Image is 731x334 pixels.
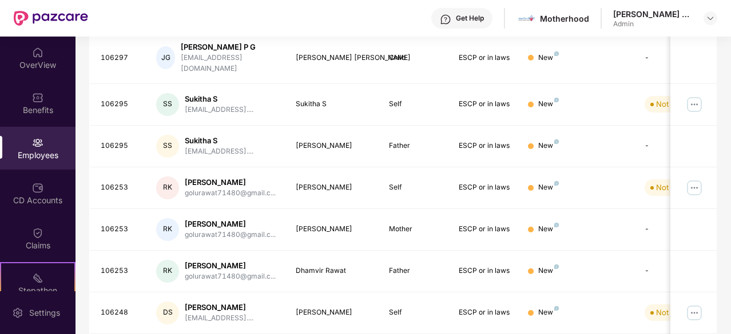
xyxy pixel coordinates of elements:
[32,137,43,148] img: svg+xml;base64,PHN2ZyBpZD0iRW1wbG95ZWVzIiB4bWxucz0iaHR0cDovL3d3dy53My5vcmcvMjAwMC9zdmciIHdpZHRoPS...
[185,313,253,324] div: [EMAIL_ADDRESS]....
[296,224,371,235] div: [PERSON_NAME]
[156,218,179,241] div: RK
[185,219,276,230] div: [PERSON_NAME]
[185,302,253,313] div: [PERSON_NAME]
[518,10,535,27] img: motherhood%20_%20logo.png
[12,307,23,319] img: svg+xml;base64,PHN2ZyBpZD0iU2V0dGluZy0yMHgyMCIgeG1sbnM9Imh0dHA6Ly93d3cudzMub3JnLzIwMDAvc3ZnIiB3aW...
[554,51,559,56] img: svg+xml;base64,PHN2ZyB4bWxucz0iaHR0cDovL3d3dy53My5vcmcvMjAwMC9zdmciIHdpZHRoPSI4IiBoZWlnaHQ9IjgiIH...
[554,264,559,269] img: svg+xml;base64,PHN2ZyB4bWxucz0iaHR0cDovL3d3dy53My5vcmcvMjAwMC9zdmciIHdpZHRoPSI4IiBoZWlnaHQ9IjgiIH...
[538,53,559,63] div: New
[181,53,277,74] div: [EMAIL_ADDRESS][DOMAIN_NAME]
[685,95,704,114] img: manageButton
[296,265,371,276] div: Dhamvir Rawat
[635,33,717,84] td: -
[459,140,510,151] div: ESCP or in laws
[101,182,138,193] div: 106253
[296,182,371,193] div: [PERSON_NAME]
[101,99,138,110] div: 106295
[538,265,559,276] div: New
[706,14,715,23] img: svg+xml;base64,PHN2ZyBpZD0iRHJvcGRvd24tMzJ4MzIiIHhtbG5zPSJodHRwOi8vd3d3LnczLm9yZy8yMDAwL3N2ZyIgd2...
[635,209,717,251] td: -
[101,265,138,276] div: 106253
[101,140,138,151] div: 106295
[185,188,276,199] div: golurawat71480@gmail.c...
[156,260,179,283] div: RK
[389,182,440,193] div: Self
[456,14,484,23] div: Get Help
[181,42,277,53] div: [PERSON_NAME] P G
[156,176,179,199] div: RK
[389,53,440,63] div: Child
[185,94,253,104] div: Sukitha S
[554,98,559,102] img: svg+xml;base64,PHN2ZyB4bWxucz0iaHR0cDovL3d3dy53My5vcmcvMjAwMC9zdmciIHdpZHRoPSI4IiBoZWlnaHQ9IjgiIH...
[185,271,276,282] div: golurawat71480@gmail.c...
[538,182,559,193] div: New
[635,126,717,167] td: -
[538,307,559,318] div: New
[296,53,371,63] div: [PERSON_NAME] [PERSON_NAME]
[185,146,253,157] div: [EMAIL_ADDRESS]....
[538,99,559,110] div: New
[389,307,440,318] div: Self
[156,46,175,69] div: JG
[14,11,88,26] img: New Pazcare Logo
[389,99,440,110] div: Self
[32,47,43,58] img: svg+xml;base64,PHN2ZyBpZD0iSG9tZSIgeG1sbnM9Imh0dHA6Ly93d3cudzMub3JnLzIwMDAvc3ZnIiB3aWR0aD0iMjAiIG...
[656,307,698,318] div: Not Verified
[156,301,179,324] div: DS
[389,265,440,276] div: Father
[296,140,371,151] div: [PERSON_NAME]
[389,140,440,151] div: Father
[656,182,698,193] div: Not Verified
[554,139,559,144] img: svg+xml;base64,PHN2ZyB4bWxucz0iaHR0cDovL3d3dy53My5vcmcvMjAwMC9zdmciIHdpZHRoPSI4IiBoZWlnaHQ9IjgiIH...
[389,224,440,235] div: Mother
[101,224,138,235] div: 106253
[459,307,510,318] div: ESCP or in laws
[185,177,276,188] div: [PERSON_NAME]
[538,224,559,235] div: New
[656,98,698,110] div: Not Verified
[1,285,74,296] div: Stepathon
[156,135,179,158] div: SS
[459,182,510,193] div: ESCP or in laws
[185,260,276,271] div: [PERSON_NAME]
[538,140,559,151] div: New
[26,307,63,319] div: Settings
[685,179,704,197] img: manageButton
[185,104,253,115] div: [EMAIL_ADDRESS]....
[554,223,559,227] img: svg+xml;base64,PHN2ZyB4bWxucz0iaHR0cDovL3d3dy53My5vcmcvMjAwMC9zdmciIHdpZHRoPSI4IiBoZWlnaHQ9IjgiIH...
[540,13,589,24] div: Motherhood
[459,224,510,235] div: ESCP or in laws
[32,227,43,239] img: svg+xml;base64,PHN2ZyBpZD0iQ2xhaW0iIHhtbG5zPSJodHRwOi8vd3d3LnczLm9yZy8yMDAwL3N2ZyIgd2lkdGg9IjIwIi...
[101,307,138,318] div: 106248
[554,306,559,311] img: svg+xml;base64,PHN2ZyB4bWxucz0iaHR0cDovL3d3dy53My5vcmcvMjAwMC9zdmciIHdpZHRoPSI4IiBoZWlnaHQ9IjgiIH...
[459,265,510,276] div: ESCP or in laws
[32,182,43,194] img: svg+xml;base64,PHN2ZyBpZD0iQ0RfQWNjb3VudHMiIGRhdGEtbmFtZT0iQ0QgQWNjb3VudHMiIHhtbG5zPSJodHRwOi8vd3...
[440,14,451,25] img: svg+xml;base64,PHN2ZyBpZD0iSGVscC0zMngzMiIgeG1sbnM9Imh0dHA6Ly93d3cudzMub3JnLzIwMDAvc3ZnIiB3aWR0aD...
[185,135,253,146] div: Sukitha S
[459,99,510,110] div: ESCP or in laws
[185,230,276,240] div: golurawat71480@gmail.c...
[156,93,179,116] div: SS
[32,272,43,284] img: svg+xml;base64,PHN2ZyB4bWxucz0iaHR0cDovL3d3dy53My5vcmcvMjAwMC9zdmciIHdpZHRoPSIyMSIgaGVpZ2h0PSIyMC...
[613,19,693,29] div: Admin
[613,9,693,19] div: [PERSON_NAME] G C
[296,307,371,318] div: [PERSON_NAME]
[459,53,510,63] div: ESCP or in laws
[101,53,138,63] div: 106297
[554,181,559,186] img: svg+xml;base64,PHN2ZyB4bWxucz0iaHR0cDovL3d3dy53My5vcmcvMjAwMC9zdmciIHdpZHRoPSI4IiBoZWlnaHQ9IjgiIH...
[296,99,371,110] div: Sukitha S
[32,92,43,103] img: svg+xml;base64,PHN2ZyBpZD0iQmVuZWZpdHMiIHhtbG5zPSJodHRwOi8vd3d3LnczLm9yZy8yMDAwL3N2ZyIgd2lkdGg9Ij...
[685,304,704,322] img: manageButton
[635,251,717,292] td: -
